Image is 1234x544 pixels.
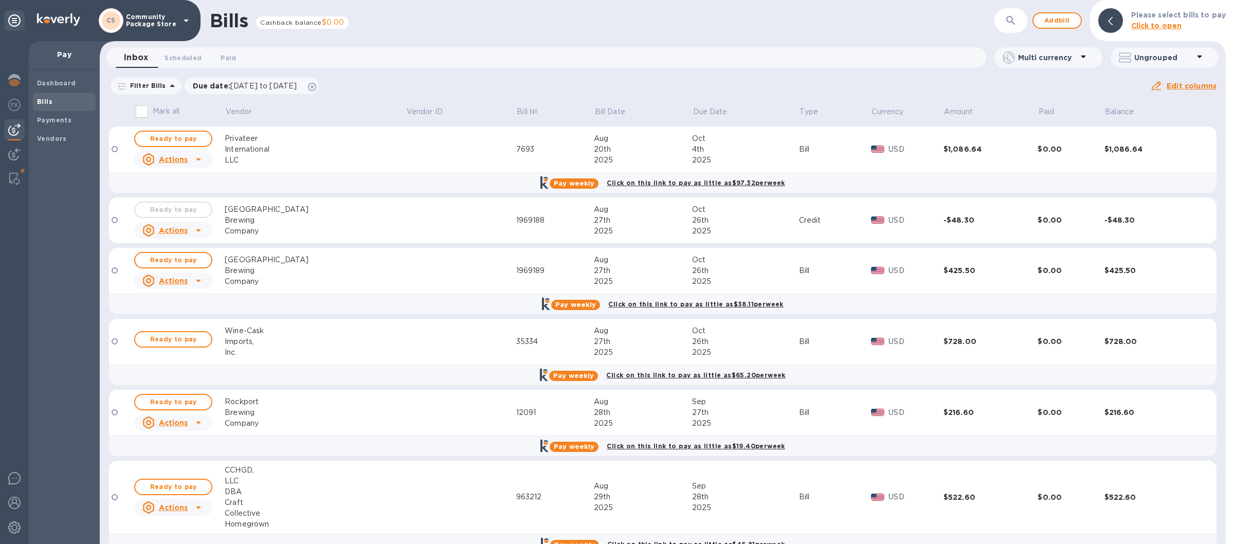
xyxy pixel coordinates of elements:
div: 2025 [594,502,692,513]
p: USD [888,265,943,276]
div: Rockport [225,396,406,407]
span: Bill № [517,106,551,117]
img: USD [871,146,885,153]
span: Amount [944,106,986,117]
div: Bill [799,407,871,418]
div: 26th [692,215,799,226]
div: $425.50 [1104,265,1199,276]
div: Aug [594,255,692,265]
span: $0.00 [322,18,344,26]
span: Cashback balance [260,19,321,26]
p: Due date : [193,81,302,91]
div: $1,086.64 [1104,144,1199,154]
span: Ready to pay [143,133,203,145]
div: $522.60 [1104,492,1199,502]
div: Privateer [225,133,406,144]
div: Unpin categories [4,10,25,31]
button: Ready to pay [134,131,212,147]
b: Click on this link to pay as little as $97.32 per week [607,179,785,187]
img: USD [871,494,885,501]
div: 1969189 [516,265,594,276]
div: 2025 [594,276,692,287]
span: [DATE] to [DATE] [230,82,297,90]
u: Actions [159,419,188,427]
u: Actions [159,155,188,164]
div: Aug [594,204,692,215]
div: 2025 [594,347,692,358]
p: Paid [1039,106,1055,117]
span: Ready to pay [143,333,203,346]
span: Inbox [124,50,148,65]
b: Pay weekly [554,443,594,450]
div: -$48.30 [943,215,1038,225]
span: Bill Date [595,106,639,117]
div: 27th [594,265,692,276]
h1: Bills [210,10,248,31]
div: $0.00 [1038,265,1104,276]
p: Bill Date [595,106,625,117]
div: [GEOGRAPHIC_DATA] [225,204,406,215]
span: Type [800,106,831,117]
div: Inc. [225,347,406,358]
button: Ready to pay [134,394,212,410]
p: Amount [944,106,973,117]
p: Community Package Store [126,13,177,28]
div: Aug [594,481,692,492]
div: Craft [225,497,406,508]
div: $0.00 [1038,336,1104,347]
div: Bill [799,336,871,347]
div: $0.00 [1038,215,1104,225]
button: Ready to pay [134,331,212,348]
div: Wine-Cask [225,325,406,336]
u: Actions [159,277,188,285]
u: Edit columns [1167,82,1217,90]
p: USD [888,336,943,347]
p: USD [888,215,943,226]
div: Oct [692,325,799,336]
p: Balance [1105,106,1134,117]
div: International [225,144,406,155]
div: Imports, [225,336,406,347]
u: Actions [159,503,188,512]
div: Aug [594,325,692,336]
p: Vendor [226,106,252,117]
div: CCHGD, [225,465,406,476]
div: 2025 [594,155,692,166]
div: 2025 [692,276,799,287]
b: Click to open [1131,22,1182,30]
div: $728.00 [943,336,1038,347]
b: Payments [37,116,71,124]
span: Scheduled [165,52,202,63]
b: Pay weekly [554,179,594,187]
p: USD [888,144,943,155]
div: 2025 [692,226,799,237]
div: Aug [594,133,692,144]
p: Type [800,106,818,117]
div: 27th [594,336,692,347]
img: Logo [37,13,80,26]
p: USD [888,492,943,502]
div: $0.00 [1038,407,1104,418]
div: Bill [799,265,871,276]
span: Vendor [226,106,265,117]
div: Bill [799,492,871,502]
div: $216.60 [1104,407,1199,418]
button: Addbill [1032,12,1082,29]
p: Ungrouped [1134,52,1193,63]
p: Bill № [517,106,538,117]
div: 26th [692,336,799,347]
div: $425.50 [943,265,1038,276]
img: Foreign exchange [8,99,21,111]
div: Sep [692,481,799,492]
u: Actions [159,226,188,234]
div: 1969188 [516,215,594,226]
p: Multi currency [1018,52,1077,63]
img: USD [871,267,885,274]
b: Pay weekly [555,301,596,309]
div: 2025 [594,418,692,429]
div: Oct [692,204,799,215]
div: Company [225,276,406,287]
div: DBA [225,486,406,497]
div: Company [225,418,406,429]
div: -$48.30 [1104,215,1199,225]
